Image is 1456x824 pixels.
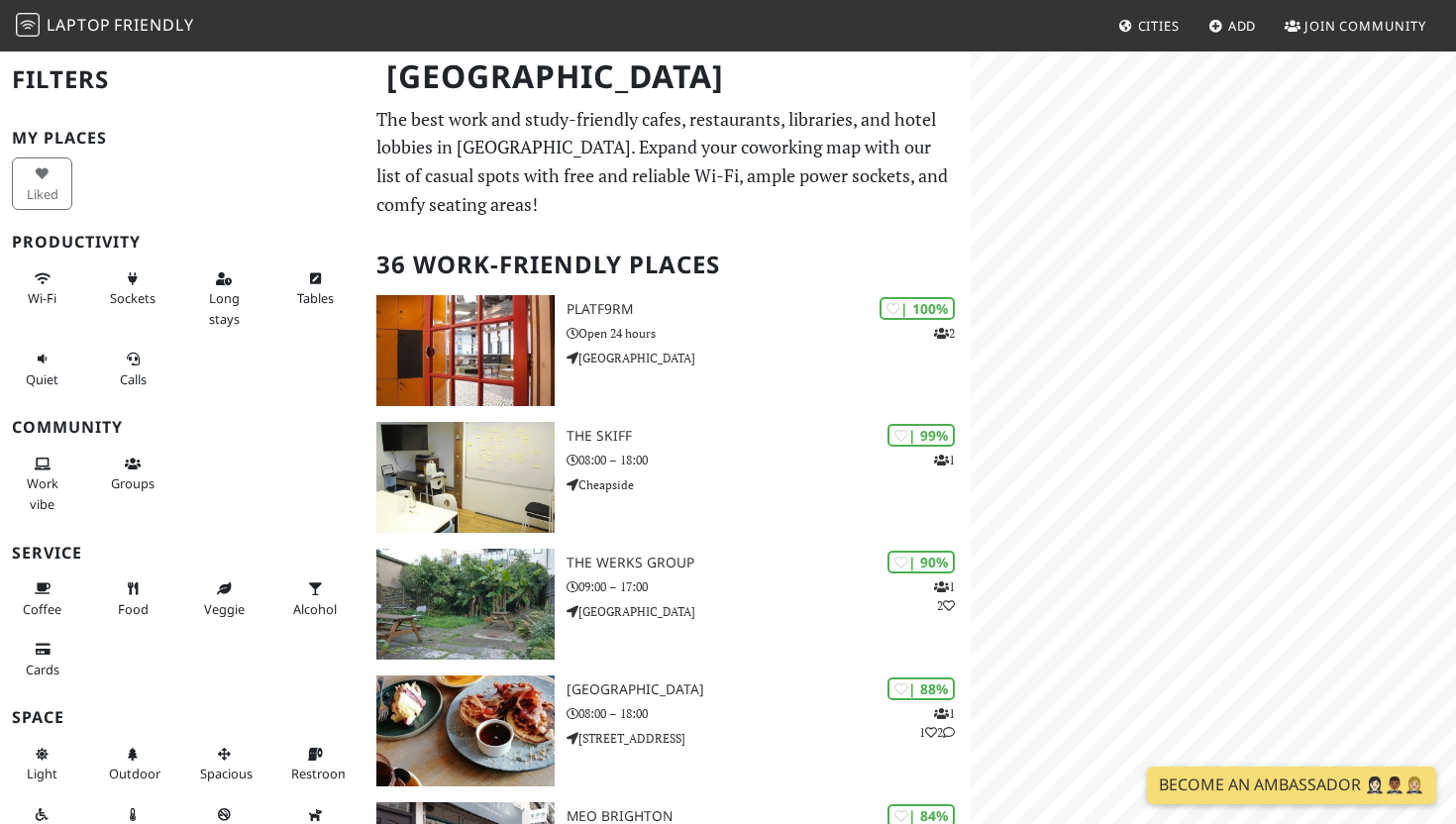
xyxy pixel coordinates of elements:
p: Cheapside [567,475,971,494]
span: Add [1228,17,1257,35]
a: Join Community [1277,8,1434,44]
button: Calls [103,343,163,395]
button: Veggie [194,572,255,625]
h1: [GEOGRAPHIC_DATA] [370,50,968,104]
button: Alcohol [285,572,346,625]
a: Become an Ambassador 🤵🏻‍♀️🤵🏾‍♂️🤵🏼‍♀️ [1147,767,1436,804]
button: Coffee [12,572,72,625]
span: Group tables [111,474,155,492]
span: Quiet [26,370,58,388]
img: The Skiff [376,422,555,533]
span: Coffee [23,600,61,618]
h2: Filters [12,50,353,110]
p: [GEOGRAPHIC_DATA] [567,349,971,367]
span: People working [27,474,58,512]
p: The best work and study-friendly cafes, restaurants, libraries, and hotel lobbies in [GEOGRAPHIC_... [376,105,960,219]
img: WOLFOX AVENUE [376,675,555,786]
a: The Skiff | 99% 1 The Skiff 08:00 – 18:00 Cheapside [364,422,972,533]
p: 1 1 2 [919,704,955,742]
h3: Service [12,544,353,563]
p: 08:00 – 18:00 [567,451,971,469]
span: Natural light [27,765,57,782]
button: Long stays [194,262,255,335]
span: Cities [1138,17,1180,35]
span: Food [118,600,149,618]
img: LaptopFriendly [16,13,40,37]
span: Join Community [1304,17,1426,35]
span: Power sockets [110,289,156,307]
button: Wi-Fi [12,262,72,315]
span: Veggie [204,600,245,618]
h3: Community [12,418,353,437]
img: The Werks Group [376,549,555,660]
h3: The Werks Group [567,555,971,571]
span: Stable Wi-Fi [28,289,56,307]
a: WOLFOX AVENUE | 88% 112 [GEOGRAPHIC_DATA] 08:00 – 18:00 [STREET_ADDRESS] [364,675,972,786]
button: Work vibe [12,448,72,520]
button: Spacious [194,738,255,790]
a: LaptopFriendly LaptopFriendly [16,9,194,44]
span: Laptop [47,14,111,36]
button: Sockets [103,262,163,315]
button: Tables [285,262,346,315]
p: 09:00 – 17:00 [567,577,971,596]
button: Quiet [12,343,72,395]
p: [GEOGRAPHIC_DATA] [567,602,971,621]
button: Restroom [285,738,346,790]
button: Food [103,572,163,625]
p: 08:00 – 18:00 [567,704,971,723]
h3: PLATF9RM [567,301,971,318]
a: PLATF9RM | 100% 2 PLATF9RM Open 24 hours [GEOGRAPHIC_DATA] [364,295,972,406]
div: | 99% [887,424,955,447]
span: Video/audio calls [120,370,147,388]
span: Outdoor area [109,765,160,782]
span: Restroom [291,765,350,782]
div: | 100% [880,297,955,320]
button: Light [12,738,72,790]
img: PLATF9RM [376,295,555,406]
div: | 88% [887,677,955,700]
span: Alcohol [293,600,337,618]
p: Open 24 hours [567,324,971,343]
a: Cities [1110,8,1188,44]
span: Spacious [200,765,253,782]
span: Friendly [114,14,193,36]
button: Cards [12,633,72,685]
a: Add [1200,8,1265,44]
p: 1 2 [934,577,955,615]
p: [STREET_ADDRESS] [567,729,971,748]
span: Credit cards [26,661,59,678]
button: Groups [103,448,163,500]
a: The Werks Group | 90% 12 The Werks Group 09:00 – 17:00 [GEOGRAPHIC_DATA] [364,549,972,660]
p: 2 [934,324,955,343]
h3: My Places [12,129,353,148]
h3: The Skiff [567,428,971,445]
span: Work-friendly tables [297,289,334,307]
span: Long stays [209,289,240,327]
h2: 36 Work-Friendly Places [376,235,960,295]
h3: Productivity [12,233,353,252]
p: 1 [934,451,955,469]
h3: [GEOGRAPHIC_DATA] [567,681,971,698]
button: Outdoor [103,738,163,790]
div: | 90% [887,551,955,573]
h3: Space [12,708,353,727]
